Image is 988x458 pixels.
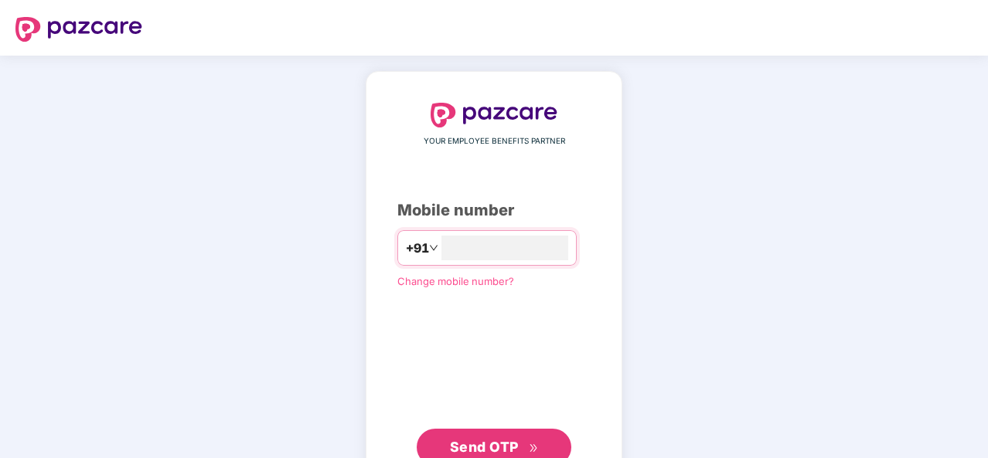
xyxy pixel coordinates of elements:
span: +91 [406,239,429,258]
img: logo [15,17,142,42]
span: Send OTP [450,439,519,455]
div: Mobile number [397,198,591,222]
img: logo [431,103,557,127]
a: Change mobile number? [397,275,514,287]
span: YOUR EMPLOYEE BENEFITS PARTNER [424,135,565,148]
span: double-right [529,443,539,453]
span: down [429,243,438,253]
